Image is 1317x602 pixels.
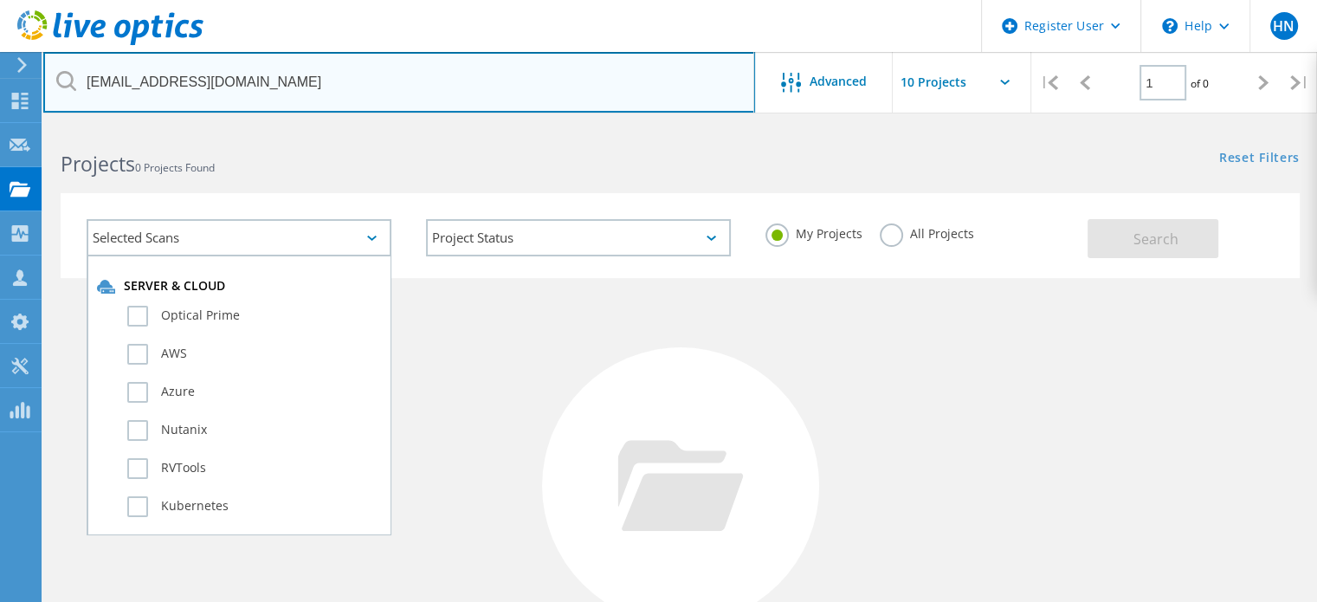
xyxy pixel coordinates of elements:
div: | [1031,52,1067,113]
label: Nutanix [127,420,381,441]
div: Project Status [426,219,731,256]
label: Optical Prime [127,306,381,327]
label: Azure [127,382,381,403]
button: Search [1088,219,1218,258]
label: RVTools [127,458,381,479]
span: Search [1133,230,1178,249]
a: Live Optics Dashboard [17,36,203,49]
div: Server & Cloud [97,278,381,295]
div: | [1281,52,1317,113]
span: of 0 [1191,76,1209,91]
span: 0 Projects Found [135,160,215,175]
label: Kubernetes [127,496,381,517]
b: Projects [61,150,135,178]
input: Search projects by name, owner, ID, company, etc [43,52,755,113]
a: Reset Filters [1219,152,1300,166]
label: All Projects [880,223,974,240]
div: Selected Scans [87,219,391,256]
label: My Projects [765,223,862,240]
svg: \n [1162,18,1178,34]
label: AWS [127,344,381,365]
span: Advanced [810,75,867,87]
span: HN [1273,19,1294,33]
